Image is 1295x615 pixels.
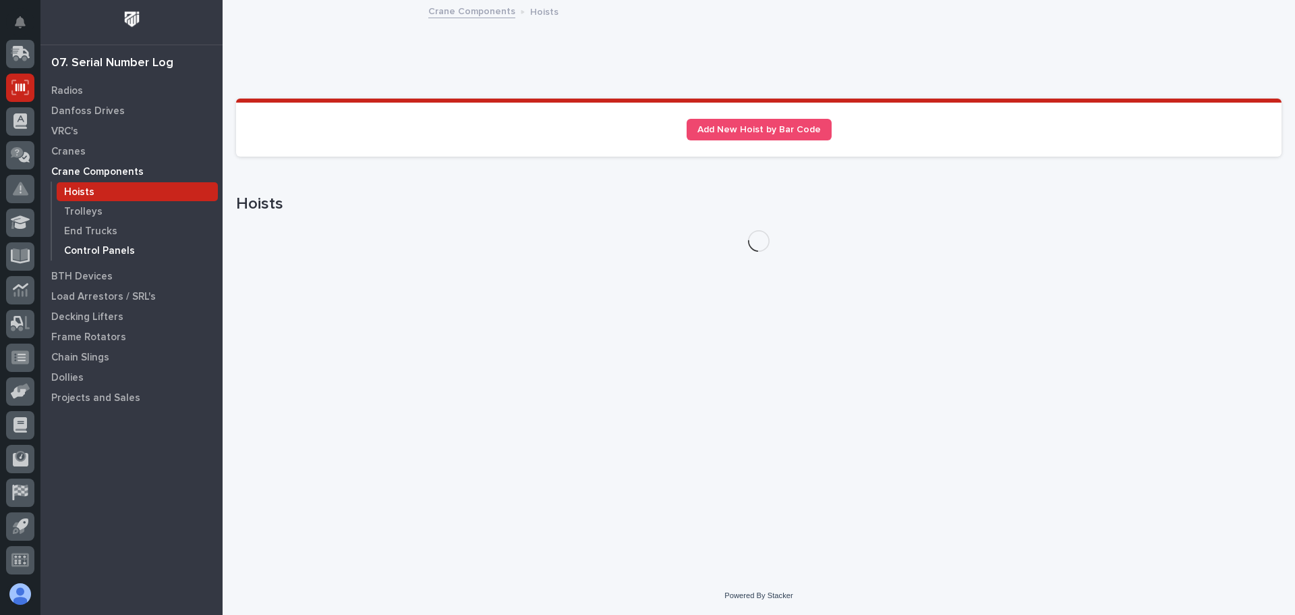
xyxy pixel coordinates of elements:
[64,225,117,238] p: End Trucks
[40,80,223,101] a: Radios
[52,182,223,201] a: Hoists
[40,347,223,367] a: Chain Slings
[40,141,223,161] a: Cranes
[6,8,34,36] button: Notifications
[40,367,223,387] a: Dollies
[40,306,223,327] a: Decking Lifters
[52,202,223,221] a: Trolleys
[687,119,832,140] a: Add New Hoist by Bar Code
[51,56,173,71] div: 07. Serial Number Log
[51,126,78,138] p: VRC's
[51,352,109,364] p: Chain Slings
[530,3,558,18] p: Hoists
[64,186,94,198] p: Hoists
[51,392,140,404] p: Projects and Sales
[40,101,223,121] a: Danfoss Drives
[51,105,125,117] p: Danfoss Drives
[40,327,223,347] a: Frame Rotators
[51,372,84,384] p: Dollies
[51,166,144,178] p: Crane Components
[17,16,34,38] div: Notifications
[64,245,135,257] p: Control Panels
[51,146,86,158] p: Cranes
[6,580,34,608] button: users-avatar
[697,125,821,134] span: Add New Hoist by Bar Code
[40,286,223,306] a: Load Arrestors / SRL's
[64,206,103,218] p: Trolleys
[119,7,144,32] img: Workspace Logo
[51,85,83,97] p: Radios
[40,121,223,141] a: VRC's
[40,161,223,182] a: Crane Components
[40,387,223,408] a: Projects and Sales
[52,241,223,260] a: Control Panels
[51,271,113,283] p: BTH Devices
[428,3,515,18] a: Crane Components
[40,266,223,286] a: BTH Devices
[51,331,126,344] p: Frame Rotators
[236,194,1282,214] h1: Hoists
[52,221,223,240] a: End Trucks
[51,311,123,323] p: Decking Lifters
[51,291,156,303] p: Load Arrestors / SRL's
[724,591,793,599] a: Powered By Stacker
